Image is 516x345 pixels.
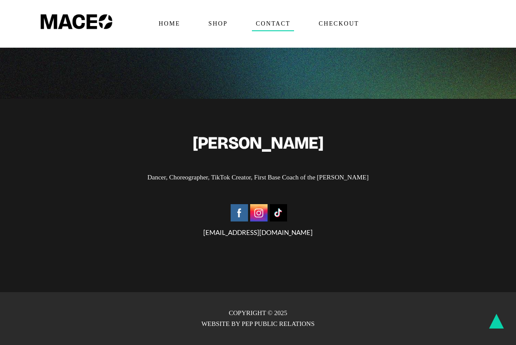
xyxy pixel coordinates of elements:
[17,133,499,153] h2: [PERSON_NAME]
[22,308,494,329] p: COPYRIGHT © 2025 WEBSITE BY PEP PUBLIC RELATIONS
[17,202,499,238] div: [EMAIL_ADDRESS][DOMAIN_NAME]
[231,204,248,221] img: Facebook
[190,37,327,49] span: Technique Dance Company
[250,204,268,221] img: Instagram
[252,17,294,31] span: Contact
[17,172,499,183] p: Dancer, Choreographer, TikTok Creator, First Base Coach of the [PERSON_NAME]
[155,17,184,31] span: Home
[205,17,231,31] span: Shop
[270,204,287,221] img: Tiktok
[315,17,363,31] span: Checkout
